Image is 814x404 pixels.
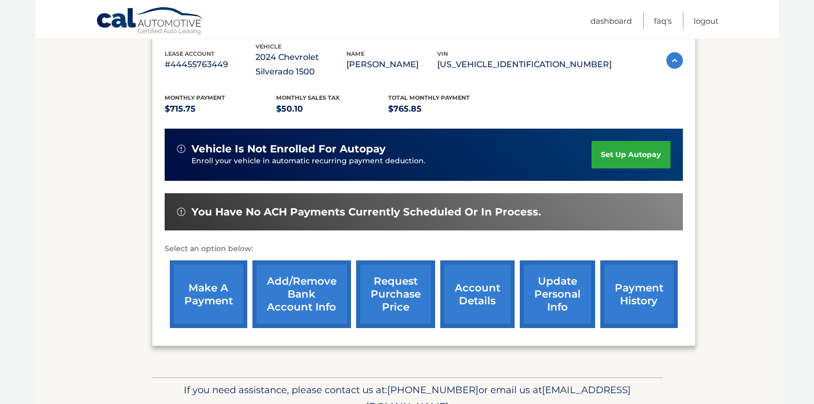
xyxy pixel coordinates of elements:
[654,12,672,29] a: FAQ's
[256,43,281,50] span: vehicle
[191,206,541,219] span: You have no ACH payments currently scheduled or in process.
[276,94,340,101] span: Monthly sales Tax
[440,260,515,328] a: account details
[666,52,683,69] img: accordion-active.svg
[165,102,277,116] p: $715.75
[437,50,448,57] span: vin
[356,260,435,328] a: request purchase price
[276,102,388,116] p: $50.10
[191,143,386,156] span: vehicle is not enrolled for autopay
[590,12,632,29] a: Dashboard
[177,145,185,153] img: alert-white.svg
[388,102,500,116] p: $765.85
[256,50,346,79] p: 2024 Chevrolet Silverado 1500
[170,260,247,328] a: make a payment
[252,260,351,328] a: Add/Remove bank account info
[600,260,678,328] a: payment history
[346,57,437,72] p: [PERSON_NAME]
[346,50,364,57] span: name
[437,57,612,72] p: [US_VEHICLE_IDENTIFICATION_NUMBER]
[165,57,256,72] p: #44455763449
[165,94,225,101] span: Monthly Payment
[191,156,592,167] p: Enroll your vehicle in automatic recurring payment deduction.
[387,384,478,396] span: [PHONE_NUMBER]
[694,12,719,29] a: Logout
[388,94,470,101] span: Total Monthly Payment
[165,50,215,57] span: lease account
[165,243,683,255] p: Select an option below:
[592,141,670,168] a: set up autopay
[96,7,204,37] a: Cal Automotive
[520,260,595,328] a: update personal info
[177,208,185,216] img: alert-white.svg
